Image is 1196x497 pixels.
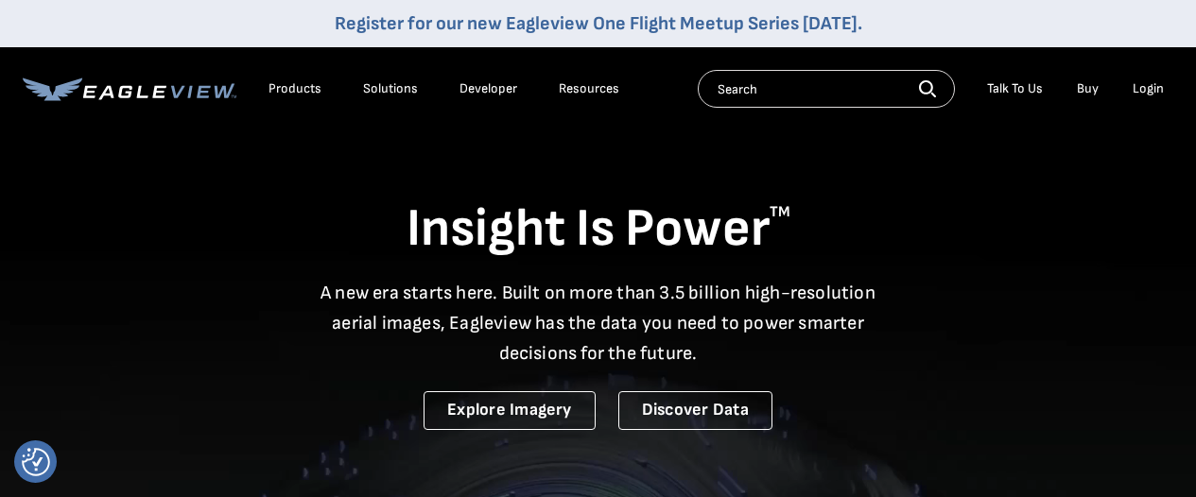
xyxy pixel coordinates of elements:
[770,203,790,221] sup: TM
[22,448,50,476] button: Consent Preferences
[23,197,1173,263] h1: Insight Is Power
[363,80,418,97] div: Solutions
[559,80,619,97] div: Resources
[269,80,321,97] div: Products
[424,391,596,430] a: Explore Imagery
[459,80,517,97] a: Developer
[618,391,772,430] a: Discover Data
[22,448,50,476] img: Revisit consent button
[987,80,1043,97] div: Talk To Us
[309,278,888,368] p: A new era starts here. Built on more than 3.5 billion high-resolution aerial images, Eagleview ha...
[698,70,955,108] input: Search
[1133,80,1164,97] div: Login
[1077,80,1099,97] a: Buy
[335,12,862,35] a: Register for our new Eagleview One Flight Meetup Series [DATE].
